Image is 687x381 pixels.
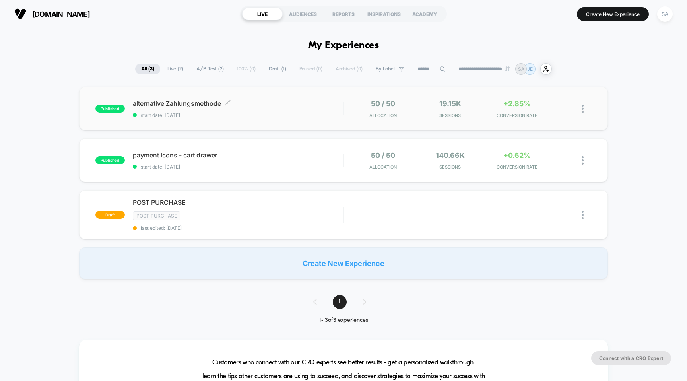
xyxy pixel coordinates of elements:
img: Visually logo [14,8,26,20]
button: [DOMAIN_NAME] [12,8,92,20]
span: CONVERSION RATE [485,164,548,170]
h1: My Experiences [308,40,379,51]
span: +0.62% [503,151,531,159]
div: ACADEMY [404,8,445,20]
span: Sessions [419,113,481,118]
div: Create New Experience [79,247,608,279]
span: Live ( 2 ) [161,64,189,74]
img: close [582,156,584,165]
span: 140.66k [436,151,465,159]
span: +2.85% [503,99,531,108]
p: JE [527,66,533,72]
span: start date: [DATE] [133,112,343,118]
p: SA [518,66,524,72]
span: 1 [333,295,347,309]
div: LIVE [242,8,283,20]
span: Draft ( 1 ) [263,64,292,74]
div: Duration [256,183,278,191]
span: last edited: [DATE] [133,225,343,231]
input: Volume [293,183,317,191]
button: Play, NEW DEMO 2025-VEED.mp4 [166,89,185,108]
span: start date: [DATE] [133,164,343,170]
span: 19.15k [439,99,461,108]
span: 50 / 50 [371,99,395,108]
div: SA [657,6,673,22]
button: Play, NEW DEMO 2025-VEED.mp4 [4,181,17,193]
span: POST PURCHASE [133,198,343,206]
span: Allocation [369,113,397,118]
span: 50 / 50 [371,151,395,159]
span: draft [95,211,125,219]
div: Current time [237,183,255,191]
span: All ( 3 ) [135,64,160,74]
img: close [582,211,584,219]
div: 1 - 3 of 3 experiences [305,317,382,324]
span: published [95,105,125,113]
span: By Label [376,66,395,72]
button: Connect with a CRO Expert [591,351,671,365]
button: SA [655,6,675,22]
div: INSPIRATIONS [364,8,404,20]
span: published [95,156,125,164]
span: A/B Test ( 2 ) [190,64,230,74]
div: REPORTS [323,8,364,20]
span: Sessions [419,164,481,170]
button: Create New Experience [577,7,649,21]
span: payment icons - cart drawer [133,151,343,159]
input: Seek [6,170,346,177]
span: Post Purchase [133,211,180,220]
img: end [505,66,510,71]
span: [DOMAIN_NAME] [32,10,90,18]
div: AUDIENCES [283,8,323,20]
span: alternative Zahlungsmethode [133,99,343,107]
img: close [582,105,584,113]
span: Allocation [369,164,397,170]
span: CONVERSION RATE [485,113,548,118]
